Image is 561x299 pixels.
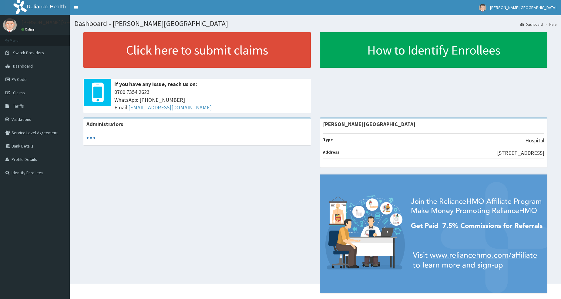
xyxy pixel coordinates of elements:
[497,149,544,157] p: [STREET_ADDRESS]
[114,81,197,88] b: If you have any issue, reach us on:
[525,137,544,145] p: Hospital
[3,18,17,32] img: User Image
[13,90,25,95] span: Claims
[114,88,308,111] span: 0700 7354 2623 WhatsApp: [PHONE_NUMBER] Email:
[490,5,556,10] span: [PERSON_NAME][GEOGRAPHIC_DATA]
[21,20,111,25] p: [PERSON_NAME][GEOGRAPHIC_DATA]
[86,121,123,128] b: Administrators
[13,63,33,69] span: Dashboard
[128,104,212,111] a: [EMAIL_ADDRESS][DOMAIN_NAME]
[74,20,556,28] h1: Dashboard - [PERSON_NAME][GEOGRAPHIC_DATA]
[320,174,547,294] img: provider-team-banner.png
[83,32,311,68] a: Click here to submit claims
[520,22,543,27] a: Dashboard
[86,133,96,142] svg: audio-loading
[320,32,547,68] a: How to Identify Enrollees
[543,22,556,27] li: Here
[323,121,415,128] strong: [PERSON_NAME][GEOGRAPHIC_DATA]
[13,103,24,109] span: Tariffs
[13,50,44,55] span: Switch Providers
[21,27,36,32] a: Online
[323,149,339,155] b: Address
[323,137,333,142] b: Type
[479,4,486,12] img: User Image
